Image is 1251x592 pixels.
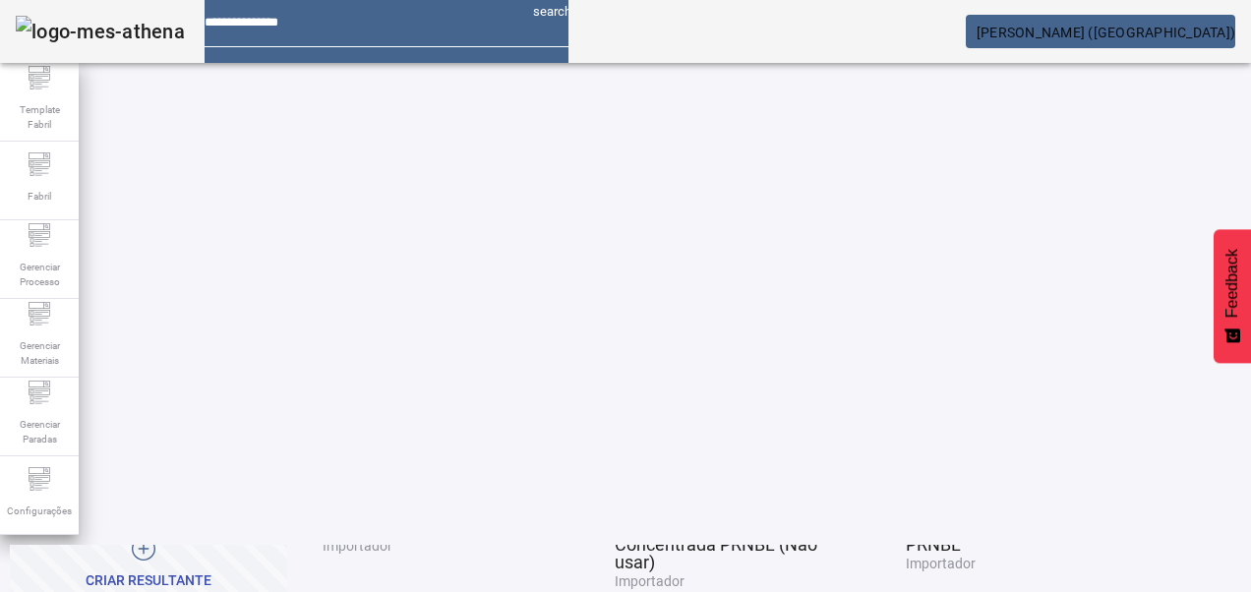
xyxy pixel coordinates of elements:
span: Configurações [1,498,78,524]
img: logo-mes-athena [16,16,185,47]
button: Feedback - Mostrar pesquisa [1214,229,1251,363]
span: Template Fabril [10,96,69,138]
span: Gerenciar Materiais [10,332,69,374]
span: Importador [615,573,685,589]
span: Gerenciar Processo [10,254,69,295]
span: Importador [323,538,392,554]
span: Gerenciar Paradas [10,411,69,452]
span: [PERSON_NAME] ([GEOGRAPHIC_DATA]) [977,25,1235,40]
span: Fabril [22,183,57,209]
div: CRIAR RESULTANTE [86,571,211,591]
span: Feedback [1223,249,1241,318]
span: 8605 / ADP - Corona Extra Concentrada PRNBL (Não usar) [615,516,817,572]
